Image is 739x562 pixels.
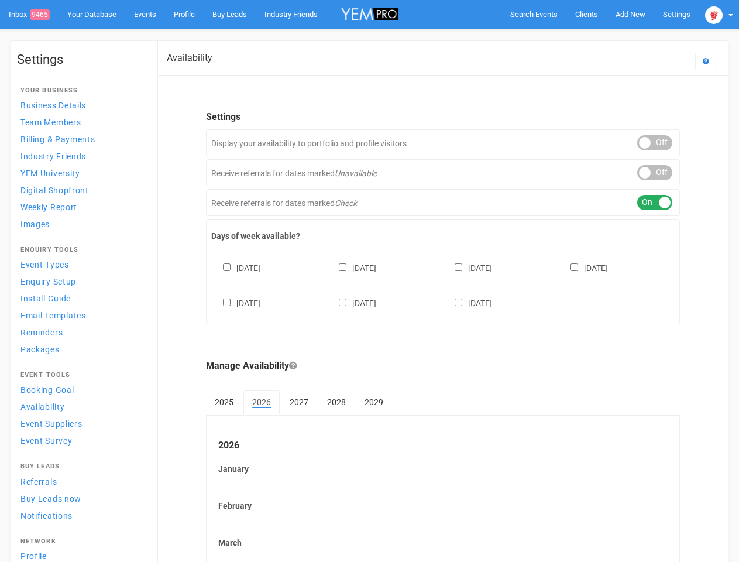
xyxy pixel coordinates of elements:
span: Billing & Payments [20,135,95,144]
div: Receive referrals for dates marked [206,189,680,216]
a: Team Members [17,114,146,130]
a: 2027 [281,390,317,414]
label: Days of week available? [211,230,675,242]
h4: Enquiry Tools [20,246,142,253]
legend: Settings [206,111,680,124]
a: Industry Friends [17,148,146,164]
h4: Your Business [20,87,142,94]
span: Team Members [20,118,81,127]
span: Event Types [20,260,69,269]
a: Event Survey [17,433,146,448]
label: [DATE] [443,261,492,274]
a: Images [17,216,146,232]
a: YEM University [17,165,146,181]
a: Packages [17,341,146,357]
span: YEM University [20,169,80,178]
a: Billing & Payments [17,131,146,147]
a: Referrals [17,474,146,489]
input: [DATE] [455,299,462,306]
legend: Manage Availability [206,359,680,373]
h4: Event Tools [20,372,142,379]
a: Weekly Report [17,199,146,215]
h1: Settings [17,53,146,67]
a: Buy Leads now [17,491,146,506]
input: [DATE] [455,263,462,271]
label: [DATE] [559,261,608,274]
label: [DATE] [211,261,260,274]
a: Booking Goal [17,382,146,397]
span: Clients [575,10,598,19]
input: [DATE] [570,263,578,271]
h4: Network [20,538,142,545]
span: 9465 [30,9,50,20]
span: Booking Goal [20,385,74,395]
a: 2026 [243,390,280,415]
label: [DATE] [443,296,492,309]
label: [DATE] [211,296,260,309]
span: Packages [20,345,60,354]
span: Notifications [20,511,73,520]
label: March [218,537,668,549]
h4: Buy Leads [20,463,142,470]
div: Receive referrals for dates marked [206,159,680,186]
label: January [218,463,668,475]
label: [DATE] [327,261,376,274]
a: Event Suppliers [17,416,146,431]
a: Event Types [17,256,146,272]
img: open-uri20250107-2-1pbi2ie [705,6,723,24]
span: Availability [20,402,64,412]
span: Enquiry Setup [20,277,76,286]
a: Enquiry Setup [17,273,146,289]
h2: Availability [167,53,212,63]
span: Digital Shopfront [20,186,89,195]
a: Notifications [17,508,146,523]
span: Install Guide [20,294,71,303]
input: [DATE] [223,263,231,271]
a: Digital Shopfront [17,182,146,198]
span: Event Suppliers [20,419,83,429]
label: February [218,500,668,512]
input: [DATE] [339,299,346,306]
a: Reminders [17,324,146,340]
div: Display your availability to portfolio and profile visitors [206,129,680,156]
span: Add New [616,10,645,19]
a: Business Details [17,97,146,113]
em: Unavailable [335,169,377,178]
span: Reminders [20,328,63,337]
span: Business Details [20,101,86,110]
span: Search Events [510,10,558,19]
span: Images [20,220,50,229]
a: Install Guide [17,290,146,306]
em: Check [335,198,357,208]
a: 2028 [318,390,355,414]
a: 2029 [356,390,392,414]
input: [DATE] [223,299,231,306]
span: Weekly Report [20,203,77,212]
legend: 2026 [218,439,668,453]
span: Event Survey [20,436,72,446]
a: 2025 [206,390,242,414]
label: [DATE] [327,296,376,309]
input: [DATE] [339,263,346,271]
a: Availability [17,399,146,414]
span: Email Templates [20,311,86,320]
a: Email Templates [17,307,146,323]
